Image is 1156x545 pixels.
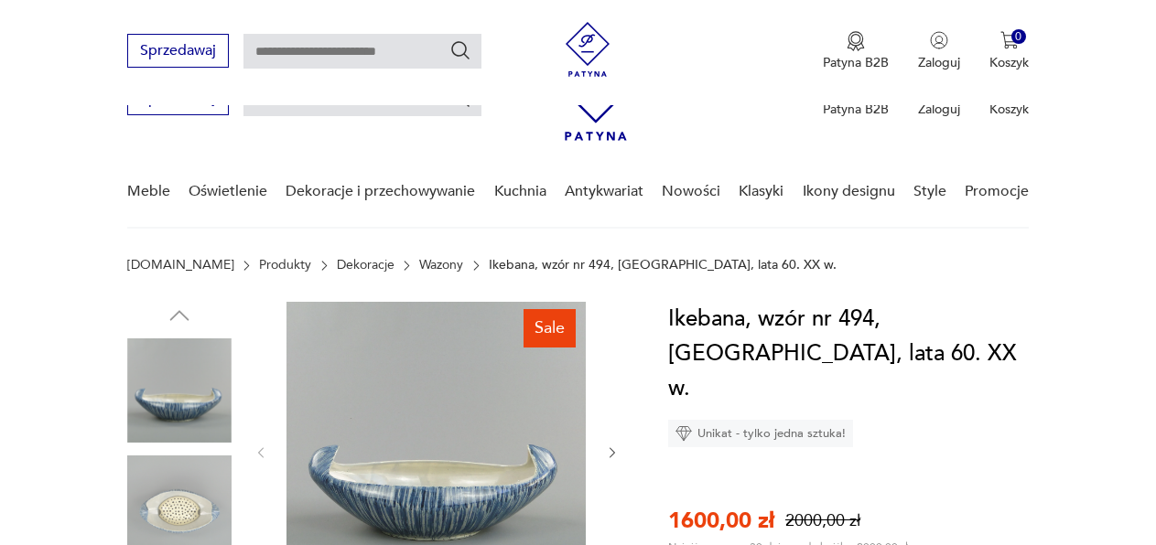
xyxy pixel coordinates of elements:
button: Zaloguj [918,31,960,71]
a: Dekoracje i przechowywanie [286,156,475,227]
a: Oświetlenie [189,156,267,227]
a: Wazony [419,258,463,272]
a: Meble [127,156,170,227]
img: Patyna - sklep z meblami i dekoracjami vintage [560,22,615,77]
a: Nowości [662,156,720,227]
a: [DOMAIN_NAME] [127,258,234,272]
div: Unikat - tylko jedna sztuka! [668,420,853,447]
a: Kuchnia [494,156,546,227]
a: Ikona medaluPatyna B2B [823,31,889,71]
img: Ikona koszyka [1000,31,1019,49]
a: Sprzedawaj [127,46,229,59]
img: Ikona diamentu [675,425,692,442]
a: Dekoracje [337,258,394,272]
a: Promocje [965,156,1029,227]
img: Zdjęcie produktu Ikebana, wzór nr 494, Włocławek, lata 60. XX w. [127,338,232,443]
div: Sale [524,309,576,347]
div: 0 [1011,29,1027,45]
button: 0Koszyk [989,31,1029,71]
a: Produkty [259,258,311,272]
p: Patyna B2B [823,54,889,71]
h1: Ikebana, wzór nr 494, [GEOGRAPHIC_DATA], lata 60. XX w. [668,302,1029,406]
p: Patyna B2B [823,101,889,118]
p: 1600,00 zł [668,506,774,536]
p: Koszyk [989,54,1029,71]
p: Zaloguj [918,101,960,118]
a: Style [913,156,946,227]
img: Ikona medalu [847,31,865,51]
img: Ikonka użytkownika [930,31,948,49]
p: Zaloguj [918,54,960,71]
button: Szukaj [449,39,471,61]
p: 2000,00 zł [785,509,860,532]
p: Koszyk [989,101,1029,118]
p: Ikebana, wzór nr 494, [GEOGRAPHIC_DATA], lata 60. XX w. [489,258,837,272]
button: Patyna B2B [823,31,889,71]
a: Sprzedawaj [127,93,229,106]
a: Ikony designu [803,156,895,227]
button: Sprzedawaj [127,34,229,68]
a: Klasyki [739,156,783,227]
a: Antykwariat [565,156,643,227]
